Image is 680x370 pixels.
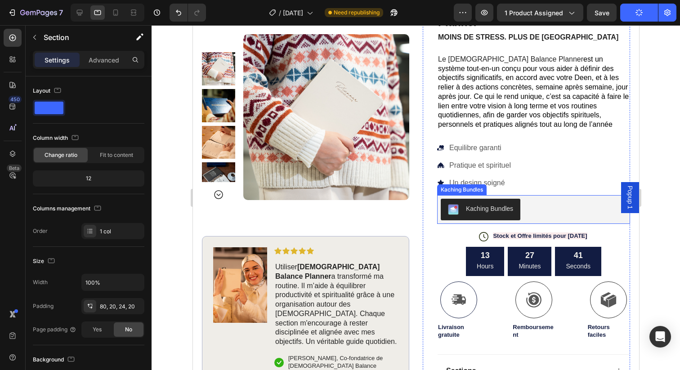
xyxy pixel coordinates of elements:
[373,236,397,247] p: Seconds
[59,7,63,18] p: 7
[4,4,67,22] button: 7
[125,325,132,334] span: No
[245,299,286,314] p: Livraison gratuite
[170,4,206,22] div: Undo/Redo
[95,330,204,345] p: [PERSON_NAME], Co-fondatrice de [DEMOGRAPHIC_DATA] Balance
[100,303,142,311] div: 80, 20, 24, 20
[33,278,48,286] div: Width
[100,151,133,159] span: Fit to content
[193,25,639,370] iframe: Design area
[433,160,442,184] span: Popup 1
[320,299,361,314] p: Remboursement
[20,222,74,298] img: gempages_553999213340394389-e48ec729-c023-418c-8c51-6b8ab5af1831.png
[33,203,103,215] div: Columns management
[334,9,380,17] span: Need republishing
[253,341,283,351] p: Sections
[395,299,436,314] p: Retours faciles
[326,225,348,236] div: 27
[373,225,397,236] div: 41
[595,9,609,17] span: Save
[20,164,31,175] button: Carousel Next Arrow
[33,302,54,310] div: Padding
[300,207,394,214] span: Stock et Offre limités pour [DATE]
[33,325,76,334] div: Page padding
[100,227,142,236] div: 1 col
[45,55,70,65] p: Settings
[326,236,348,247] p: Minutes
[505,8,563,18] span: 1 product assigned
[245,8,425,16] strong: MOINS DE STRESS. PLUS DE [GEOGRAPHIC_DATA]
[89,55,119,65] p: Advanced
[9,96,22,103] div: 450
[7,165,22,172] div: Beta
[44,32,117,43] p: Section
[255,179,266,190] img: KachingBundles.png
[45,151,77,159] span: Change ratio
[35,172,143,185] div: 12
[248,174,327,195] button: Kaching Bundles
[284,236,300,247] p: Hours
[245,30,436,104] p: Le [DEMOGRAPHIC_DATA] Balance Planner
[82,237,204,321] p: Utiliser a transformé ma routine. Il m’aide à équilibrer productivité et spiritualité grâce à une...
[82,274,144,290] input: Auto
[649,326,671,348] div: Open Intercom Messenger
[33,85,63,97] div: Layout
[33,227,48,235] div: Order
[279,8,281,18] span: /
[284,225,300,236] div: 13
[33,354,76,366] div: Background
[82,238,187,255] strong: [DEMOGRAPHIC_DATA] Balance Planner
[497,4,583,22] button: 1 product assigned
[33,255,57,267] div: Size
[256,135,318,146] p: Pratique et spirituel
[93,325,102,334] span: Yes
[256,152,318,163] p: Un design soigné
[283,8,303,18] span: [DATE]
[33,132,81,144] div: Column width
[256,117,318,128] p: Equilibre garanti
[273,179,320,188] div: Kaching Bundles
[587,4,617,22] button: Save
[246,160,292,169] div: Kaching Bundles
